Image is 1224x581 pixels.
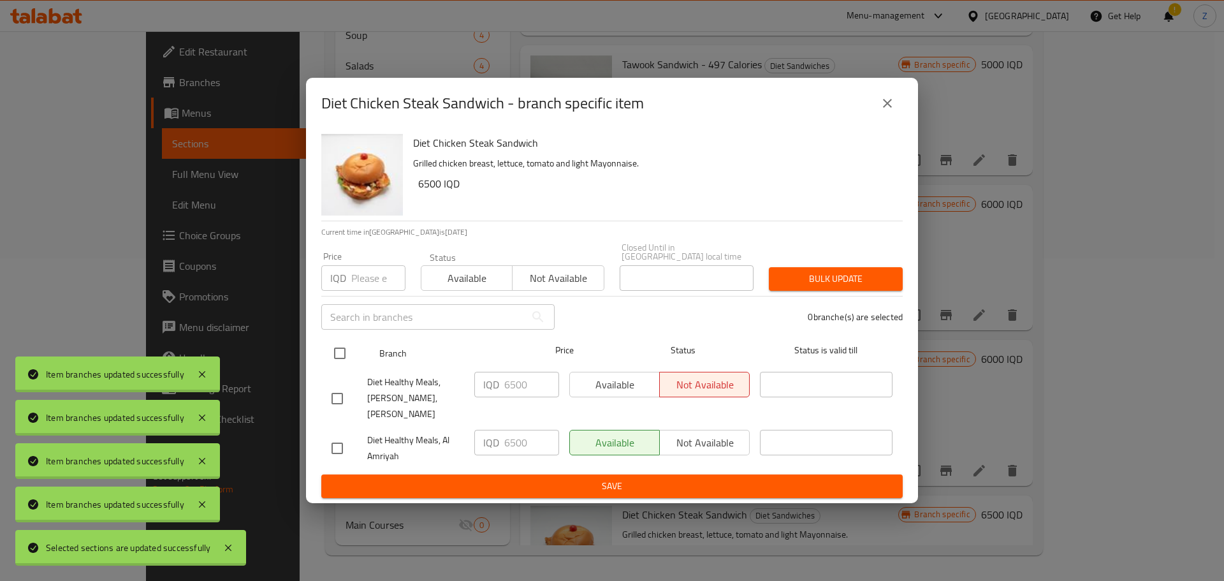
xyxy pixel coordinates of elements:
[421,265,513,291] button: Available
[46,497,184,511] div: Item branches updated successfully
[321,474,903,498] button: Save
[351,265,405,291] input: Please enter price
[413,134,892,152] h6: Diet Chicken Steak Sandwich
[483,377,499,392] p: IQD
[46,541,210,555] div: Selected sections are updated successfully
[808,311,903,323] p: 0 branche(s) are selected
[483,435,499,450] p: IQD
[321,134,403,216] img: Diet Chicken Steak Sandwich
[379,346,512,362] span: Branch
[418,175,892,193] h6: 6500 IQD
[769,267,903,291] button: Bulk update
[760,342,892,358] span: Status is valid till
[330,270,346,286] p: IQD
[504,372,559,397] input: Please enter price
[46,367,184,381] div: Item branches updated successfully
[46,411,184,425] div: Item branches updated successfully
[512,265,604,291] button: Not available
[779,271,892,287] span: Bulk update
[321,93,644,114] h2: Diet Chicken Steak Sandwich - branch specific item
[617,342,750,358] span: Status
[518,269,599,288] span: Not available
[872,88,903,119] button: close
[367,432,464,464] span: Diet Healthy Meals, Al Amriyah
[367,374,464,422] span: Diet Healthy Meals, [PERSON_NAME],[PERSON_NAME]
[46,454,184,468] div: Item branches updated successfully
[504,430,559,455] input: Please enter price
[331,478,892,494] span: Save
[321,226,903,238] p: Current time in [GEOGRAPHIC_DATA] is [DATE]
[522,342,607,358] span: Price
[413,156,892,172] p: Grilled chicken breast, lettuce, tomato and light Mayonnaise.
[426,269,507,288] span: Available
[321,304,525,330] input: Search in branches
